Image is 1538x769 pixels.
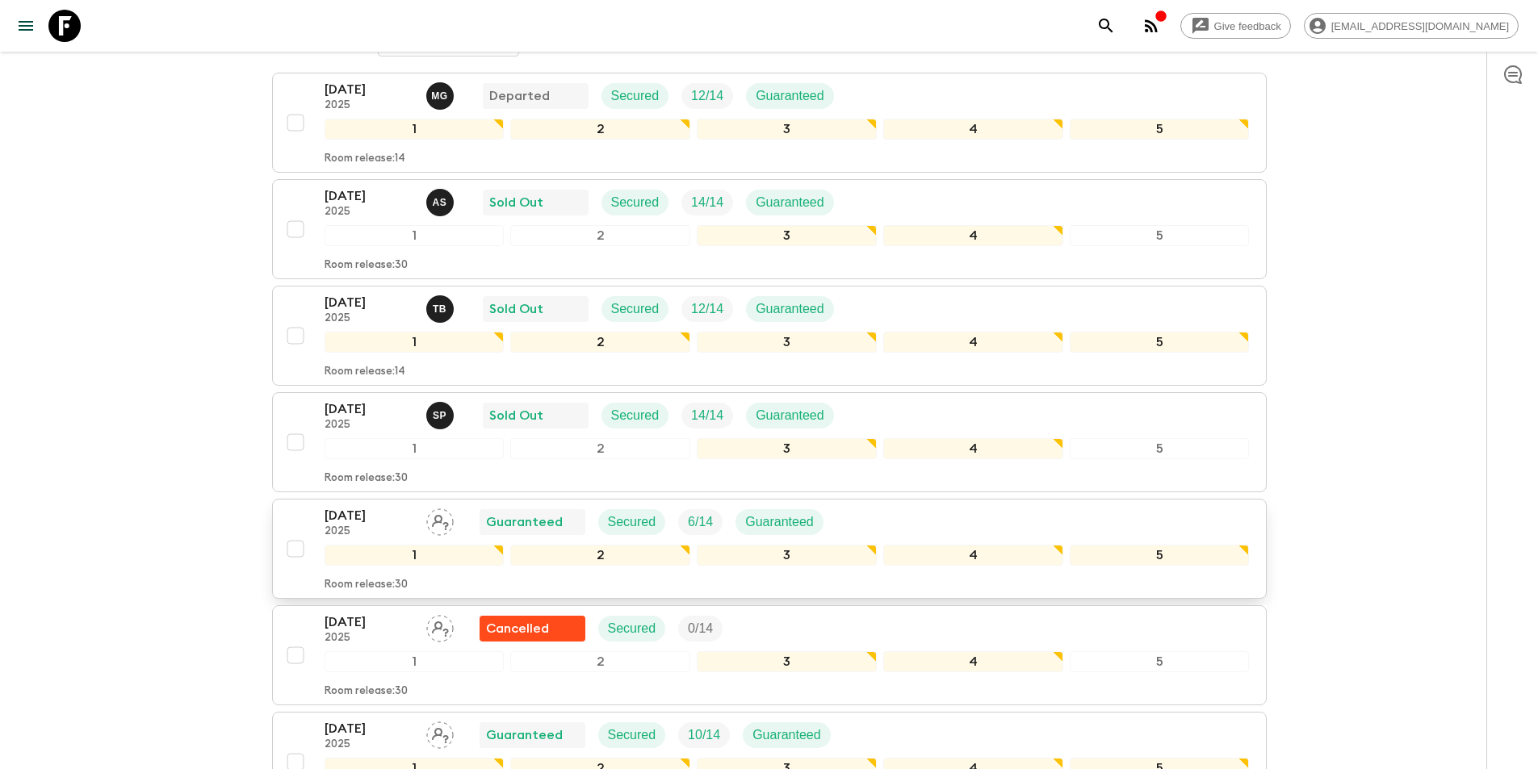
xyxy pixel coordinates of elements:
div: 5 [1070,119,1250,140]
p: Sold Out [489,406,543,425]
button: SP [426,402,457,429]
div: 3 [697,651,877,672]
div: Secured [601,83,669,109]
p: Secured [611,193,660,212]
p: Guaranteed [486,512,563,532]
p: 2025 [325,738,413,751]
p: Guaranteed [745,512,814,532]
button: [DATE]2025Tamar BulbulashviliSold OutSecuredTrip FillGuaranteed12345Room release:14 [272,286,1267,386]
div: Secured [601,190,669,215]
p: 2025 [325,419,413,432]
p: 2025 [325,206,413,219]
a: Give feedback [1180,13,1291,39]
span: Sophie Pruidze [426,407,457,420]
div: 2 [510,438,690,459]
p: Secured [611,406,660,425]
span: Assign pack leader [426,513,454,526]
p: Guaranteed [756,193,824,212]
div: 1 [325,225,505,246]
p: S P [433,409,446,422]
p: Guaranteed [756,86,824,106]
p: T B [433,303,446,316]
div: 3 [697,225,877,246]
div: 1 [325,332,505,353]
div: 5 [1070,545,1250,566]
p: 2025 [325,632,413,645]
button: [DATE]2025Assign pack leaderFlash Pack cancellationSecuredTrip Fill12345Room release:30 [272,605,1267,705]
div: Secured [601,296,669,322]
p: Room release: 30 [325,579,408,591]
div: Trip Fill [681,83,733,109]
div: 2 [510,651,690,672]
div: 5 [1070,438,1250,459]
button: [DATE]2025Sophie PruidzeSold OutSecuredTrip FillGuaranteed12345Room release:30 [272,392,1267,492]
button: [DATE]2025Ana SikharulidzeSold OutSecuredTrip FillGuaranteed12345Room release:30 [272,179,1267,279]
p: [DATE] [325,399,413,419]
p: Room release: 30 [325,472,408,485]
div: 3 [697,332,877,353]
p: Cancelled [486,619,549,638]
div: Trip Fill [678,616,723,642]
button: TB [426,295,457,323]
p: Sold Out [489,193,543,212]
p: [DATE] [325,719,413,738]
div: 4 [883,651,1063,672]
div: 2 [510,119,690,140]
div: 5 [1070,651,1250,672]
p: 12 / 14 [691,299,723,319]
div: 1 [325,438,505,459]
p: Guaranteed [756,406,824,425]
span: Assign pack leader [426,726,454,739]
div: 4 [883,119,1063,140]
p: [DATE] [325,186,413,206]
p: 2025 [325,525,413,538]
p: Guaranteed [486,725,563,745]
button: AS [426,189,457,216]
div: 1 [325,651,505,672]
p: [DATE] [325,506,413,525]
p: Departed [489,86,550,106]
p: Guaranteed [756,299,824,319]
div: 2 [510,332,690,353]
p: 2025 [325,99,413,112]
div: 3 [697,119,877,140]
p: Guaranteed [752,725,821,745]
button: search adventures [1090,10,1122,42]
div: 2 [510,545,690,566]
p: Room release: 14 [325,366,405,378]
p: 6 / 14 [688,512,713,532]
div: Flash Pack cancellation [480,616,585,642]
div: 4 [883,225,1063,246]
div: 4 [883,545,1063,566]
div: 2 [510,225,690,246]
p: 14 / 14 [691,406,723,425]
div: Trip Fill [681,403,733,428]
div: 4 [883,332,1063,353]
div: 5 [1070,332,1250,353]
div: Secured [598,509,666,535]
span: Assign pack leader [426,620,454,633]
p: Room release: 14 [325,153,405,165]
p: Secured [608,725,656,745]
div: 3 [697,438,877,459]
div: 5 [1070,225,1250,246]
p: Room release: 30 [325,259,408,272]
p: [DATE] [325,293,413,312]
p: [DATE] [325,80,413,99]
span: Ana Sikharulidze [426,194,457,207]
div: Secured [598,616,666,642]
p: [DATE] [325,612,413,632]
div: Trip Fill [678,509,723,535]
p: Secured [608,512,656,532]
div: Secured [601,403,669,428]
p: 0 / 14 [688,619,713,638]
button: [DATE]2025Assign pack leaderGuaranteedSecuredTrip FillGuaranteed12345Room release:30 [272,499,1267,599]
button: [DATE]2025Mariam GabichvadzeDepartedSecuredTrip FillGuaranteed12345Room release:14 [272,73,1267,173]
div: 3 [697,545,877,566]
p: Sold Out [489,299,543,319]
button: menu [10,10,42,42]
p: A S [433,196,447,209]
div: Trip Fill [681,296,733,322]
div: 1 [325,545,505,566]
span: [EMAIL_ADDRESS][DOMAIN_NAME] [1322,20,1518,32]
